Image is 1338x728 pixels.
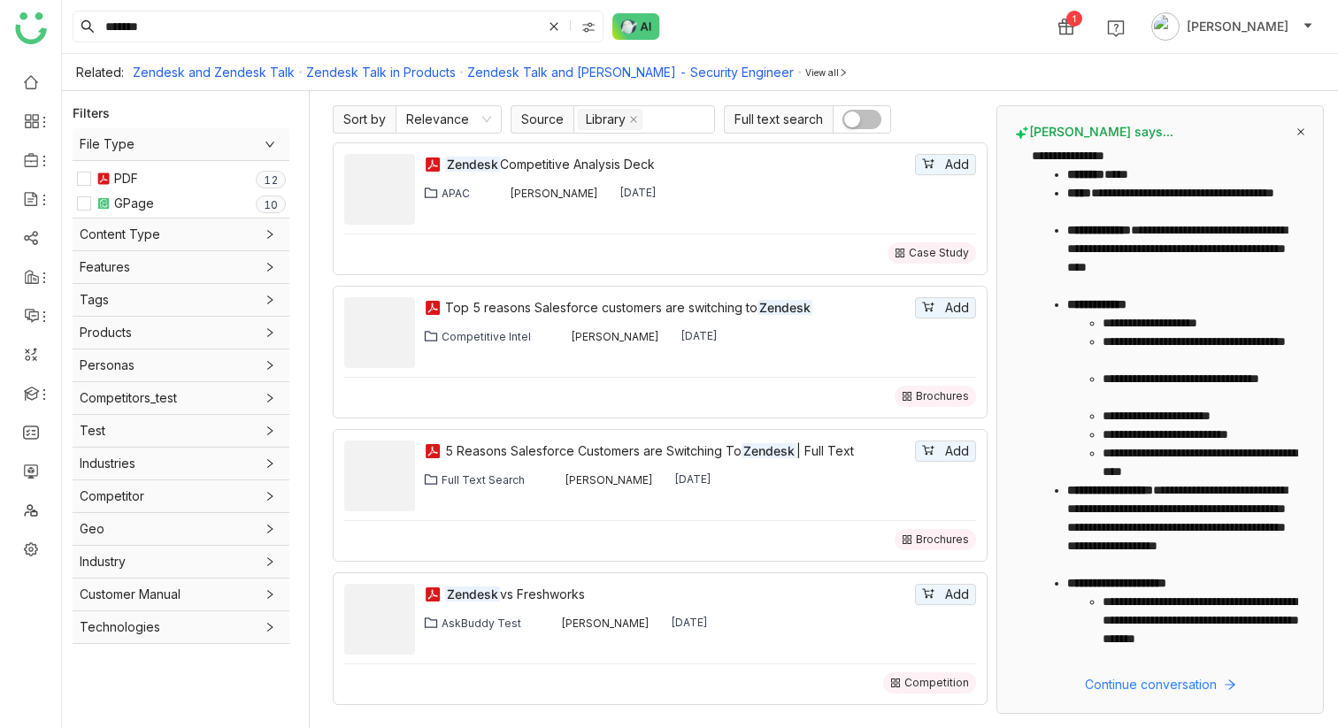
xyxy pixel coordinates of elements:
[1148,12,1317,41] button: [PERSON_NAME]
[674,472,711,487] div: [DATE]
[445,157,500,172] em: Zendesk
[80,519,282,539] span: Geo
[1151,12,1180,41] img: avatar
[306,65,456,80] a: Zendesk Talk in Products
[96,172,111,186] img: pdf.svg
[73,218,289,250] div: Content Type
[80,225,282,244] span: Content Type
[445,586,500,602] em: Zendesk
[491,186,505,200] img: 619b7b4f13e9234403e7079e
[724,105,833,134] span: Full text search
[424,442,442,460] img: pdf.svg
[671,616,708,630] div: [DATE]
[73,317,289,349] div: Products
[445,441,911,461] a: 5 Reasons Salesforce Customers are Switching ToZendesk| Full Text
[904,676,969,690] div: Competition
[80,134,282,154] span: File Type
[73,513,289,545] div: Geo
[619,186,657,200] div: [DATE]
[73,546,289,578] div: Industry
[1066,11,1082,27] div: 1
[1015,674,1305,695] button: Continue conversation
[586,110,626,129] div: Library
[612,13,660,40] img: ask-buddy-normal.svg
[80,454,282,473] span: Industries
[1085,675,1217,694] span: Continue conversation
[757,300,812,315] em: Zendesk
[73,448,289,479] div: Industries
[73,611,289,643] div: Technologies
[80,585,282,604] span: Customer Manual
[73,284,289,316] div: Tags
[73,415,289,447] div: Test
[333,105,396,134] span: Sort by
[915,584,976,605] button: Add
[424,299,442,317] img: pdf.svg
[442,330,531,343] div: Competitive Intel
[256,171,286,188] nz-badge-sup: 12
[256,195,286,213] nz-badge-sup: 10
[542,616,557,630] img: 619b7b4f13e9234403e7079e
[916,389,969,403] div: Brochures
[73,382,289,414] div: Competitors_test
[80,552,282,571] span: Industry
[76,65,124,80] div: Related:
[114,169,138,188] div: PDF
[909,246,969,260] div: Case Study
[945,298,969,318] span: Add
[424,156,442,173] img: pdf.svg
[565,473,653,487] div: [PERSON_NAME]
[80,487,282,506] span: Competitor
[552,329,566,343] img: 645090ea6b2d153120ef2a28
[80,290,282,310] span: Tags
[945,441,969,461] span: Add
[114,194,154,213] div: GPage
[445,441,911,461] div: 5 Reasons Salesforce Customers are Switching To | Full Text
[915,154,976,175] button: Add
[442,617,521,630] div: AskBuddy Test
[73,480,289,512] div: Competitor
[73,128,289,160] div: File Type
[96,196,111,211] img: paper.svg
[445,155,911,174] div: Competitive Analysis Deck
[1107,19,1125,37] img: help.svg
[445,298,911,318] a: Top 5 reasons Salesforce customers are switching toZendesk
[916,533,969,547] div: Brochures
[681,329,718,343] div: [DATE]
[445,585,911,604] a: Zendeskvs Freshworks
[945,585,969,604] span: Add
[1187,17,1288,36] span: [PERSON_NAME]
[511,105,573,134] span: Source
[442,187,470,200] div: APAC
[80,257,282,277] span: Features
[581,20,596,34] img: search-type.svg
[73,251,289,283] div: Features
[264,172,271,189] p: 1
[73,579,289,610] div: Customer Manual
[264,196,271,214] p: 1
[80,356,282,375] span: Personas
[1015,124,1173,140] span: [PERSON_NAME] says...
[80,617,282,637] span: Technologies
[742,443,796,458] em: Zendesk
[571,330,659,343] div: [PERSON_NAME]
[442,473,525,487] div: Full Text Search
[424,586,442,603] img: pdf.svg
[561,617,650,630] div: [PERSON_NAME]
[915,297,976,318] button: Add
[445,585,911,604] div: vs Freshworks
[578,109,642,130] nz-select-item: Library
[406,106,491,133] nz-select-item: Relevance
[1015,126,1029,140] img: buddy-says
[80,421,282,441] span: Test
[467,65,794,80] a: Zendesk Talk and [PERSON_NAME] - Security Engineer
[271,172,278,189] p: 2
[80,388,282,408] span: Competitors_test
[510,187,598,200] div: [PERSON_NAME]
[73,104,110,122] div: Filters
[80,323,282,342] span: Products
[546,472,560,487] img: 619b7b4f13e9234403e7079e
[945,155,969,174] span: Add
[15,12,47,44] img: logo
[805,67,848,78] div: View all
